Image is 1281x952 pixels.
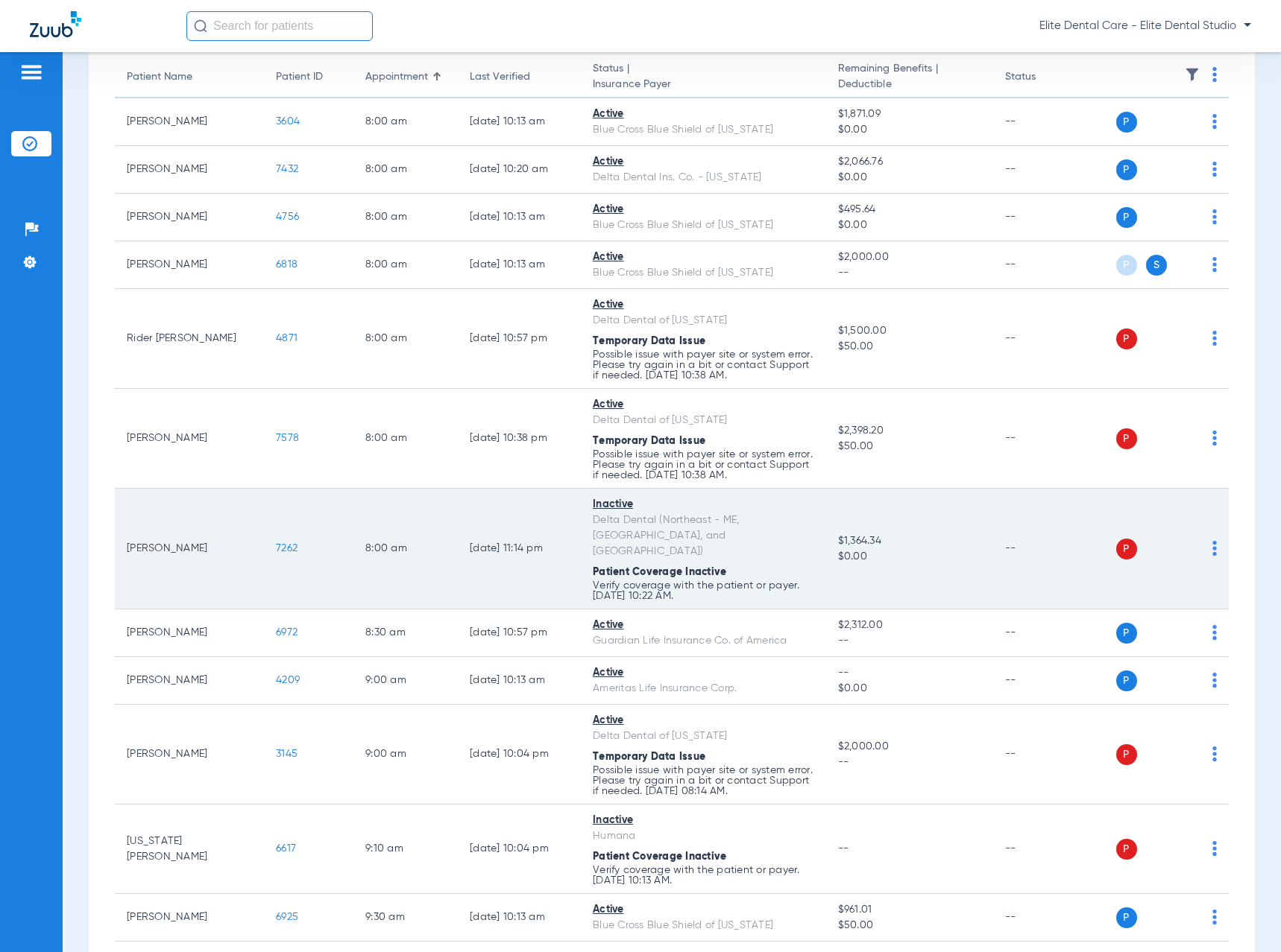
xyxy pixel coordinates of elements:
[838,665,981,681] span: --
[1212,162,1217,177] img: group-dot-blue.svg
[1116,623,1137,644] span: P
[353,289,458,389] td: 8:00 AM
[993,146,1094,194] td: --
[838,549,981,565] span: $0.00
[194,19,207,33] img: Search Icon
[1116,907,1137,928] span: P
[127,69,252,85] div: Patient Name
[353,194,458,241] td: 8:00 AM
[458,657,581,705] td: [DATE] 10:13 AM
[458,98,581,146] td: [DATE] 10:13 AM
[115,241,264,289] td: [PERSON_NAME]
[593,918,814,933] div: Blue Cross Blue Shield of [US_STATE]
[470,69,530,85] div: Last Verified
[1116,539,1137,559] span: P
[993,609,1094,657] td: --
[1116,112,1137,133] span: P
[458,146,581,194] td: [DATE] 10:20 AM
[30,11,81,37] img: Zuub Logo
[838,218,981,233] span: $0.00
[838,739,981,755] span: $2,000.00
[115,389,264,489] td: [PERSON_NAME]
[838,902,981,918] span: $961.01
[186,11,373,41] input: Search for patients
[1212,673,1217,688] img: group-dot-blue.svg
[115,489,264,609] td: [PERSON_NAME]
[993,894,1094,942] td: --
[1116,255,1137,276] span: P
[593,580,814,601] p: Verify coverage with the patient or payer. [DATE] 10:22 AM.
[1146,255,1167,276] span: S
[581,57,826,98] th: Status |
[993,705,1094,805] td: --
[838,423,981,439] span: $2,398.20
[593,851,726,862] span: Patient Coverage Inactive
[470,69,569,85] div: Last Verified
[593,336,705,346] span: Temporary Data Issue
[353,657,458,705] td: 9:00 AM
[1116,839,1137,860] span: P
[593,497,814,513] div: Inactive
[593,813,814,828] div: Inactive
[365,69,428,85] div: Appointment
[276,912,298,922] span: 6925
[1212,841,1217,856] img: group-dot-blue.svg
[276,843,296,854] span: 6617
[838,77,981,92] span: Deductible
[838,681,981,696] span: $0.00
[993,289,1094,389] td: --
[593,828,814,844] div: Humana
[593,397,814,413] div: Active
[1212,257,1217,272] img: group-dot-blue.svg
[593,618,814,633] div: Active
[276,543,298,553] span: 7262
[593,265,814,281] div: Blue Cross Blue Shield of [US_STATE]
[1212,209,1217,224] img: group-dot-blue.svg
[838,339,981,355] span: $50.00
[838,250,981,265] span: $2,000.00
[838,918,981,933] span: $50.00
[353,705,458,805] td: 9:00 AM
[458,489,581,609] td: [DATE] 11:14 PM
[458,194,581,241] td: [DATE] 10:13 AM
[838,618,981,633] span: $2,312.00
[19,63,43,81] img: hamburger-icon
[593,202,814,218] div: Active
[593,449,814,480] p: Possible issue with payer site or system error. Please try again in a bit or contact Support if n...
[593,567,726,577] span: Patient Coverage Inactive
[1212,114,1217,129] img: group-dot-blue.svg
[838,122,981,138] span: $0.00
[276,259,298,270] span: 6818
[826,57,993,98] th: Remaining Benefits |
[115,194,264,241] td: [PERSON_NAME]
[993,98,1094,146] td: --
[593,122,814,138] div: Blue Cross Blue Shield of [US_STATE]
[115,289,264,389] td: Rider [PERSON_NAME]
[353,894,458,942] td: 9:30 AM
[593,902,814,918] div: Active
[838,107,981,122] span: $1,871.09
[115,705,264,805] td: [PERSON_NAME]
[276,333,298,343] span: 4871
[993,194,1094,241] td: --
[353,489,458,609] td: 8:00 AM
[593,413,814,428] div: Delta Dental of [US_STATE]
[127,69,192,85] div: Patient Name
[1212,331,1217,346] img: group-dot-blue.svg
[353,805,458,894] td: 9:10 AM
[1212,431,1217,445] img: group-dot-blue.svg
[1116,428,1137,449] span: P
[1116,744,1137,765] span: P
[838,755,981,770] span: --
[115,894,264,942] td: [PERSON_NAME]
[593,713,814,729] div: Active
[353,609,458,657] td: 8:30 AM
[276,627,298,638] span: 6972
[593,77,814,92] span: Insurance Payer
[993,57,1094,98] th: Status
[993,489,1094,609] td: --
[593,349,814,381] p: Possible issue with payer site or system error. Please try again in a bit or contact Support if n...
[838,439,981,454] span: $50.00
[276,749,298,759] span: 3145
[1116,670,1137,691] span: P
